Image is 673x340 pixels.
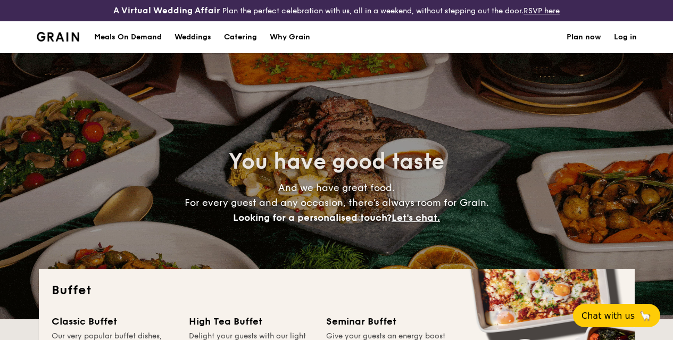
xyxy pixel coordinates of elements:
div: Seminar Buffet [326,314,451,329]
span: You have good taste [229,149,444,175]
div: Plan the perfect celebration with us, all in a weekend, without stepping out the door. [112,4,561,17]
h4: A Virtual Wedding Affair [113,4,220,17]
h1: Catering [224,21,257,53]
div: High Tea Buffet [189,314,313,329]
div: Weddings [175,21,211,53]
div: Why Grain [270,21,310,53]
img: Grain [37,32,80,42]
div: Classic Buffet [52,314,176,329]
span: Let's chat. [392,212,440,223]
a: Catering [218,21,263,53]
span: Chat with us [581,311,635,321]
a: Why Grain [263,21,317,53]
a: Logotype [37,32,80,42]
a: RSVP here [524,6,560,15]
a: Log in [614,21,637,53]
h2: Buffet [52,282,622,299]
a: Weddings [168,21,218,53]
a: Meals On Demand [88,21,168,53]
a: Plan now [567,21,601,53]
div: Meals On Demand [94,21,162,53]
span: Looking for a personalised touch? [233,212,392,223]
span: And we have great food. For every guest and any occasion, there’s always room for Grain. [185,182,489,223]
button: Chat with us🦙 [573,304,660,327]
span: 🦙 [639,310,652,322]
